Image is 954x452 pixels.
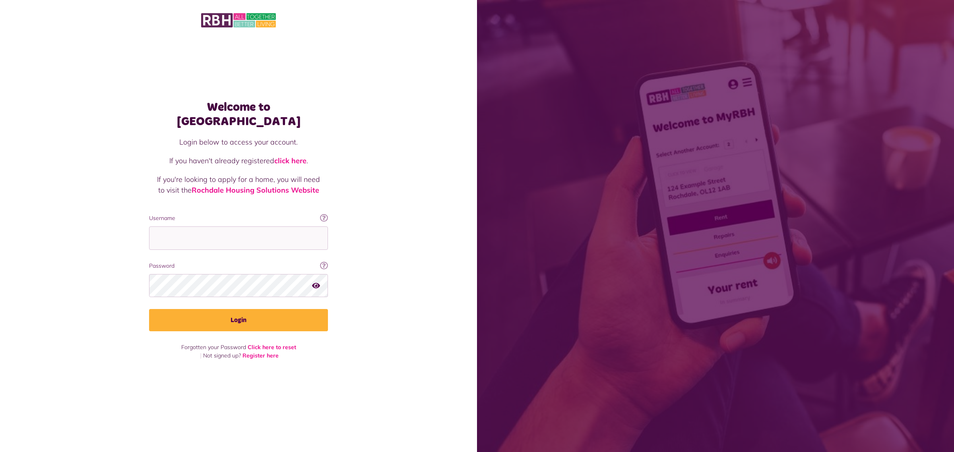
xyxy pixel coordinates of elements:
[192,185,319,195] a: Rochdale Housing Solutions Website
[201,12,276,29] img: MyRBH
[242,352,279,359] a: Register here
[157,155,320,166] p: If you haven't already registered .
[181,344,246,351] span: Forgotten your Password
[274,156,306,165] a: click here
[157,137,320,147] p: Login below to access your account.
[248,344,296,351] a: Click here to reset
[203,352,241,359] span: Not signed up?
[149,214,328,222] label: Username
[149,309,328,331] button: Login
[149,262,328,270] label: Password
[157,174,320,195] p: If you're looking to apply for a home, you will need to visit the
[149,100,328,129] h1: Welcome to [GEOGRAPHIC_DATA]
